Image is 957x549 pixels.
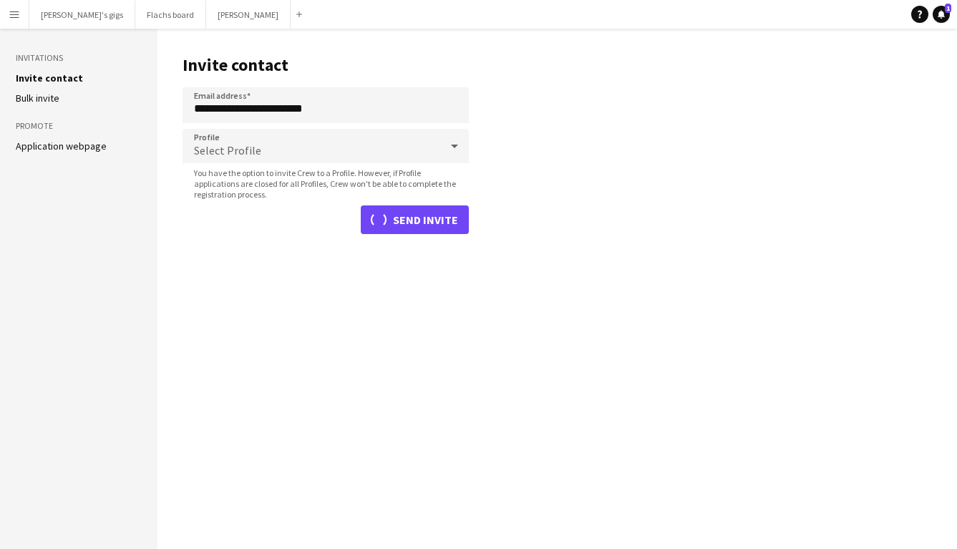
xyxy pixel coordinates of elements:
[945,4,951,13] span: 1
[29,1,135,29] button: [PERSON_NAME]'s gigs
[16,92,59,105] a: Bulk invite
[361,205,469,234] button: Send invite
[135,1,206,29] button: Flachs board
[16,140,107,152] a: Application webpage
[183,54,469,76] h1: Invite contact
[194,143,261,157] span: Select Profile
[183,167,469,200] span: You have the option to invite Crew to a Profile. However, if Profile applications are closed for ...
[206,1,291,29] button: [PERSON_NAME]
[16,52,142,64] h3: Invitations
[933,6,950,23] a: 1
[16,120,142,132] h3: Promote
[16,72,83,84] a: Invite contact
